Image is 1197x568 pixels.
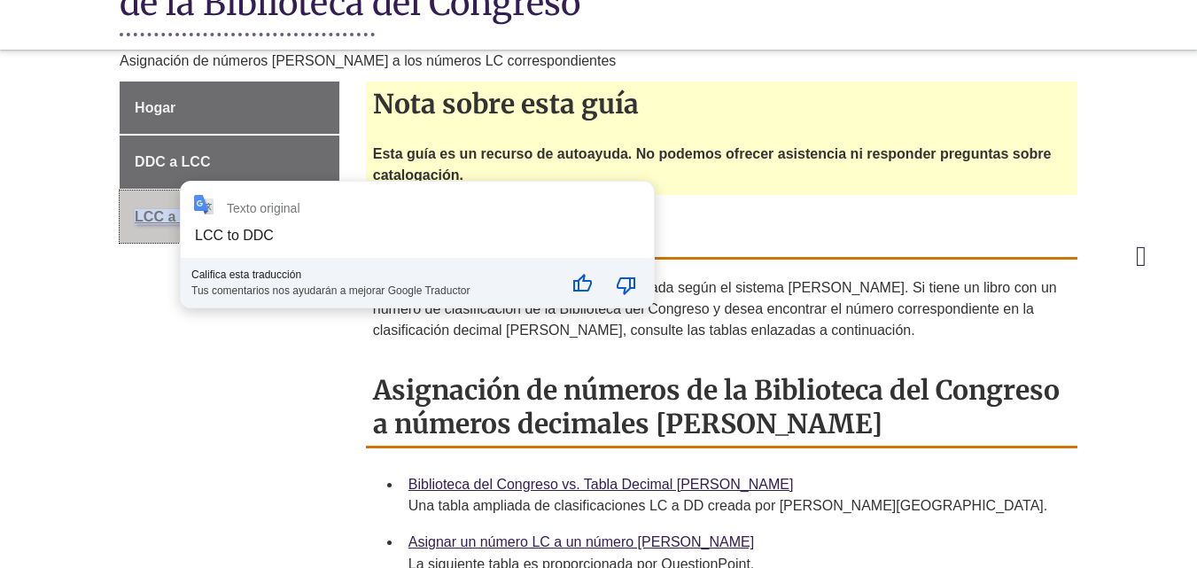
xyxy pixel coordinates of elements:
[120,82,339,135] a: Hogar
[195,228,274,243] div: LCC to DDC
[191,281,556,297] div: Tus comentarios nos ayudarán a mejorar Google Traductor
[120,191,339,244] a: LCC a DDC
[227,201,300,215] div: Texto original
[408,534,754,549] a: Asignar un número LC a un número [PERSON_NAME]
[120,82,339,244] div: Menú de la página de guía
[120,136,339,189] a: DDC a LCC
[373,87,639,121] font: Nota sobre esta guía
[373,280,1057,338] font: La biblioteca [PERSON_NAME] está clasificada según el sistema [PERSON_NAME]. Si tiene un libro co...
[1136,242,1193,266] a: Volver arriba
[561,263,603,306] button: Buena traducción
[135,209,210,224] font: LCC a DDC
[408,477,794,492] a: Biblioteca del Congreso vs. Tabla Decimal [PERSON_NAME]
[120,53,616,68] font: Asignación de números [PERSON_NAME] a los números LC correspondientes
[373,146,1052,183] font: Esta guía es un recurso de autoayuda. No podemos ofrecer asistencia ni responder preguntas sobre ...
[135,154,210,169] font: DDC a LCC
[605,263,648,306] button: Mala traducción
[135,100,175,115] font: Hogar
[373,373,1060,440] font: Asignación de números de la Biblioteca del Congreso a números decimales [PERSON_NAME]
[191,268,556,281] div: Califica esta traducción
[408,498,1047,513] font: Una tabla ampliada de clasificaciones LC a DD creada por [PERSON_NAME][GEOGRAPHIC_DATA].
